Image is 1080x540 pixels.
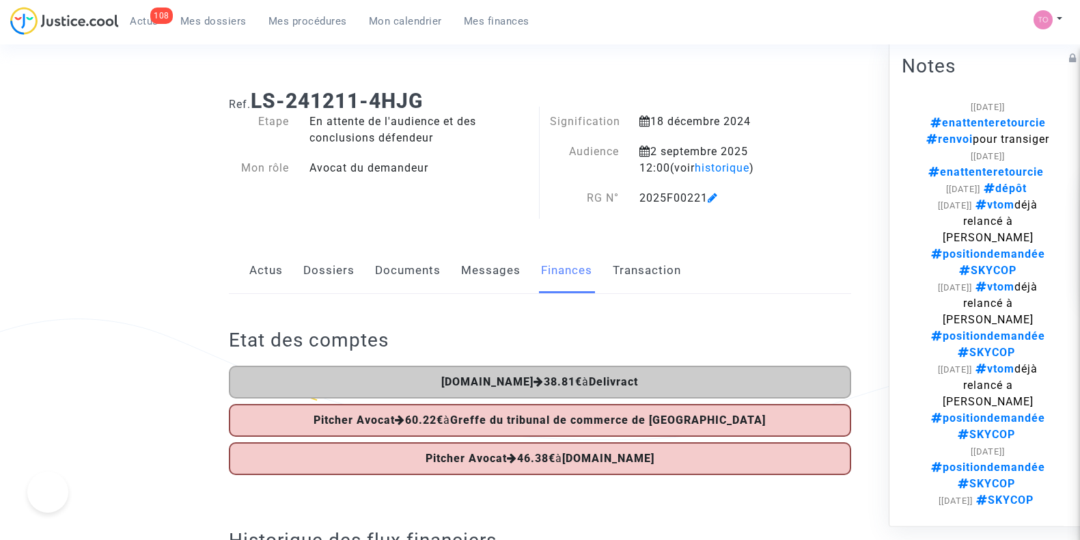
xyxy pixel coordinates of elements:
span: dépôt [980,182,1027,195]
a: Mes dossiers [169,11,258,31]
div: Avocat du demandeur [299,160,540,176]
a: Transaction [613,248,681,293]
b: [DOMAIN_NAME] [441,375,534,388]
div: Etape [219,113,299,146]
span: positiondemandée [931,461,1045,474]
span: SKYCOP [958,428,1015,441]
a: Dossiers [303,248,355,293]
div: En attente de l'audience et des conclusions défendeur [299,113,540,146]
span: historique [695,161,749,174]
div: 18 décembre 2024 [629,113,807,130]
span: Mes finances [464,15,529,27]
span: positiondemandée [931,247,1045,260]
span: [[DATE]] [939,496,973,506]
b: Pitcher Avocat [426,452,507,465]
span: Mes procédures [268,15,347,27]
b: Greffe du tribunal de commerce de [GEOGRAPHIC_DATA] [450,414,766,427]
span: vtom [972,280,1014,293]
a: Messages [461,248,521,293]
span: Ref. [229,98,251,111]
b: 60.22€ [405,414,443,427]
span: enattenteretourcie [928,165,1044,178]
span: [[DATE]] [938,200,972,211]
span: Actus [130,15,158,27]
span: [[DATE]] [938,282,972,293]
span: positiondemandée [931,329,1045,342]
span: positiondemandée [931,411,1045,424]
div: Signification [540,113,629,130]
h2: Etat des comptes [229,328,851,352]
span: renvoi [926,133,973,146]
span: [[DATE]] [971,102,1005,112]
div: RG N° [540,190,629,206]
span: vtom [972,198,1014,211]
span: enattenteretourcie [930,116,1046,129]
a: Mes procédures [258,11,358,31]
span: SKYCOP [958,346,1015,359]
a: Mes finances [453,11,540,31]
div: 2 septembre 2025 12:00 [629,144,807,176]
span: à [314,414,766,427]
span: Mon calendrier [369,15,442,27]
h2: Notes [902,54,1074,78]
div: 2025F00221 [629,190,807,206]
a: Actus [249,248,283,293]
div: 108 [150,8,173,24]
div: Mon rôle [219,160,299,176]
span: SKYCOP [958,477,1015,490]
span: Mes dossiers [180,15,247,27]
a: Documents [375,248,441,293]
span: déjà relancé à [PERSON_NAME] [931,280,1045,359]
span: déjà relancé à [PERSON_NAME] [931,198,1045,277]
span: (voir ) [670,161,754,174]
b: 46.38€ [517,452,555,465]
span: pour transiger [926,116,1049,146]
span: [[DATE]] [971,151,1005,161]
a: Mon calendrier [358,11,453,31]
span: SKYCOP [959,264,1016,277]
a: Finances [541,248,592,293]
span: à [441,375,638,388]
b: Pitcher Avocat [314,414,395,427]
b: 38.81€ [544,375,582,388]
b: [DOMAIN_NAME] [562,452,654,465]
img: fe1f3729a2b880d5091b466bdc4f5af5 [1034,10,1053,29]
a: 108Actus [119,11,169,31]
img: jc-logo.svg [10,7,119,35]
span: déjà relancé a [PERSON_NAME] [931,362,1045,441]
span: à [426,452,654,465]
b: LS-241211-4HJG [251,89,423,113]
span: [[DATE]] [938,364,972,375]
iframe: Help Scout Beacon - Open [27,472,68,513]
div: Audience [540,144,629,176]
span: vtom [972,362,1014,375]
b: Delivract [589,375,638,388]
span: [[DATE]] [971,446,1005,457]
span: SKYCOP [973,494,1034,507]
span: [[DATE]] [946,184,980,194]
